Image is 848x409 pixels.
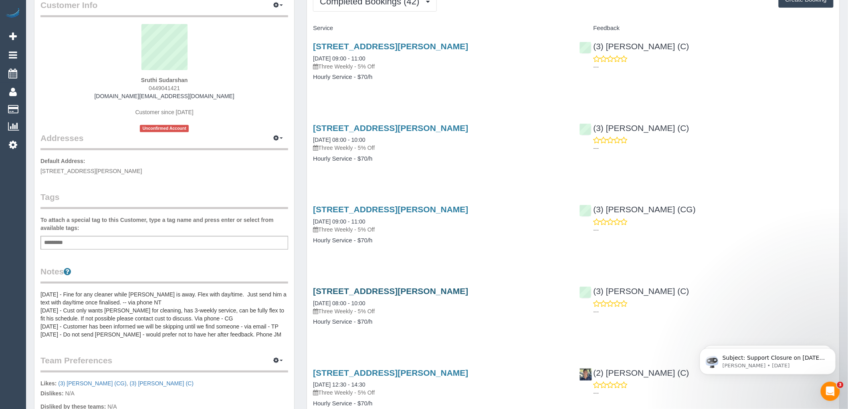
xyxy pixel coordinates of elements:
a: (3) [PERSON_NAME] (C) [130,380,194,387]
h4: Hourly Service - $70/h [313,74,567,81]
a: (3) [PERSON_NAME] (CG) [579,205,696,214]
h4: Feedback [579,25,834,32]
a: (3) [PERSON_NAME] (C) [579,286,689,296]
span: Unconfirmed Account [140,125,189,132]
a: (3) [PERSON_NAME] (C) [579,123,689,133]
pre: [DATE] - Fine for any cleaner while [PERSON_NAME] is away. Flex with day/time. Just send him a te... [40,290,288,338]
h4: Hourly Service - $70/h [313,400,567,407]
p: --- [594,63,834,71]
a: [DOMAIN_NAME][EMAIL_ADDRESS][DOMAIN_NAME] [95,93,234,99]
p: Three Weekly - 5% Off [313,144,567,152]
label: Default Address: [40,157,85,165]
a: [DATE] 12:30 - 14:30 [313,381,365,388]
a: (2) [PERSON_NAME] (C) [579,368,689,377]
h4: Hourly Service - $70/h [313,318,567,325]
span: N/A [65,390,74,397]
a: (3) [PERSON_NAME] (CG) [58,380,126,387]
p: --- [594,144,834,152]
a: [STREET_ADDRESS][PERSON_NAME] [313,205,468,214]
img: Automaid Logo [5,8,21,19]
label: Dislikes: [40,389,64,397]
a: [STREET_ADDRESS][PERSON_NAME] [313,123,468,133]
a: [DATE] 09:00 - 11:00 [313,218,365,225]
a: [STREET_ADDRESS][PERSON_NAME] [313,42,468,51]
p: Three Weekly - 5% Off [313,226,567,234]
p: --- [594,389,834,397]
a: (3) [PERSON_NAME] (C) [579,42,689,51]
span: 3 [837,382,844,388]
label: Likes: [40,379,57,387]
span: , [58,380,128,387]
p: Three Weekly - 5% Off [313,307,567,315]
legend: Tags [40,191,288,209]
p: --- [594,308,834,316]
a: [DATE] 08:00 - 10:00 [313,137,365,143]
p: --- [594,226,834,234]
iframe: Intercom notifications message [688,331,848,387]
strong: Sruthi Sudarshan [141,77,188,83]
p: Three Weekly - 5% Off [313,62,567,71]
p: Three Weekly - 5% Off [313,389,567,397]
a: [STREET_ADDRESS][PERSON_NAME] [313,286,468,296]
legend: Notes [40,266,288,284]
img: (2) Eray Mertturk (C) [580,369,592,381]
span: [STREET_ADDRESS][PERSON_NAME] [40,168,142,174]
label: To attach a special tag to this Customer, type a tag name and press enter or select from availabl... [40,216,288,232]
h4: Hourly Service - $70/h [313,155,567,162]
legend: Team Preferences [40,355,288,373]
a: [DATE] 09:00 - 11:00 [313,55,365,62]
a: [STREET_ADDRESS][PERSON_NAME] [313,368,468,377]
h4: Hourly Service - $70/h [313,237,567,244]
iframe: Intercom live chat [821,382,840,401]
a: [DATE] 08:00 - 10:00 [313,300,365,306]
span: 0449041421 [149,85,180,91]
span: Customer since [DATE] [135,109,194,115]
h4: Service [313,25,567,32]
